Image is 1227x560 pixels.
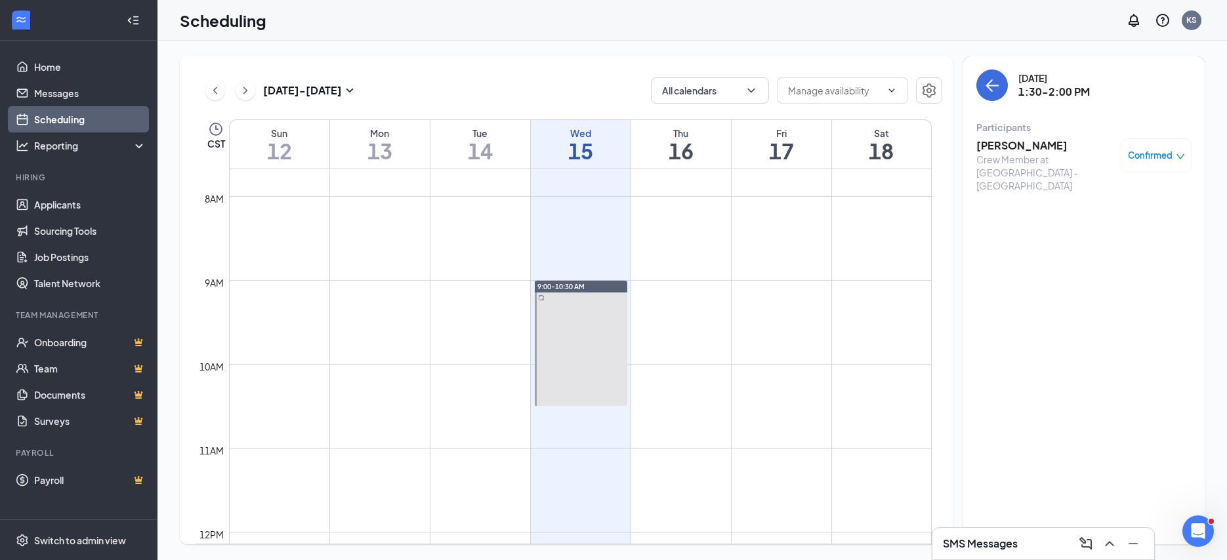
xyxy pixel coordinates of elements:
svg: ArrowLeft [984,77,1000,93]
div: Sun [230,127,329,140]
input: Manage availability [788,83,881,98]
span: Confirmed [1128,149,1173,162]
div: Switch to admin view [34,534,126,547]
a: October 17, 2025 [732,120,831,169]
a: DocumentsCrown [34,382,146,408]
svg: Settings [921,83,937,98]
svg: Settings [16,534,29,547]
svg: Analysis [16,139,29,152]
a: October 13, 2025 [330,120,430,169]
svg: ChevronDown [886,85,897,96]
button: ChevronRight [236,81,255,100]
div: Fri [732,127,831,140]
div: Wed [531,127,631,140]
h1: 18 [832,140,932,162]
button: ComposeMessage [1075,533,1096,554]
a: Sourcing Tools [34,218,146,244]
h3: [PERSON_NAME] [976,138,1114,153]
button: Settings [916,77,942,104]
button: All calendarsChevronDown [651,77,769,104]
div: 8am [202,191,226,206]
span: down [1176,152,1185,161]
a: Applicants [34,191,146,218]
h1: Scheduling [180,9,266,31]
h1: 12 [230,140,329,162]
div: Crew Member at [GEOGRAPHIC_DATA] - [GEOGRAPHIC_DATA] [976,153,1114,192]
svg: ComposeMessage [1078,536,1094,551]
a: October 18, 2025 [832,120,932,169]
a: PayrollCrown [34,467,146,493]
div: 12pm [197,527,226,542]
button: back-button [976,70,1008,101]
a: SurveysCrown [34,408,146,434]
button: Minimize [1123,533,1144,554]
svg: Clock [208,121,224,137]
button: ChevronLeft [205,81,225,100]
a: Talent Network [34,270,146,296]
iframe: Intercom live chat [1182,515,1214,547]
a: Home [34,54,146,80]
svg: ChevronLeft [209,83,222,98]
div: Hiring [16,172,144,183]
a: OnboardingCrown [34,329,146,355]
a: October 12, 2025 [230,120,329,169]
div: Mon [330,127,430,140]
h1: 13 [330,140,430,162]
svg: Collapse [127,14,140,27]
span: CST [207,137,225,150]
a: October 16, 2025 [631,120,731,169]
h3: SMS Messages [943,536,1018,551]
svg: WorkstreamLogo [14,13,28,26]
svg: Minimize [1125,536,1141,551]
svg: SmallChevronDown [342,83,358,98]
button: ChevronUp [1099,533,1120,554]
svg: ChevronRight [239,83,252,98]
a: TeamCrown [34,355,146,382]
svg: QuestionInfo [1155,12,1171,28]
div: 9am [202,275,226,290]
a: Scheduling [34,106,146,132]
a: Messages [34,80,146,106]
div: Participants [976,121,1192,134]
h1: 15 [531,140,631,162]
div: 11am [197,443,226,458]
div: [DATE] [1018,71,1090,85]
h1: 17 [732,140,831,162]
svg: Sync [538,294,545,301]
div: Reporting [34,139,147,152]
h1: 14 [430,140,530,162]
div: KS [1186,14,1197,26]
svg: Notifications [1126,12,1142,28]
div: Sat [832,127,932,140]
h3: 1:30-2:00 PM [1018,85,1090,99]
svg: ChevronUp [1102,536,1117,551]
h3: [DATE] - [DATE] [263,83,342,98]
div: Thu [631,127,731,140]
a: October 14, 2025 [430,120,530,169]
span: 9:00-10:30 AM [537,282,585,291]
div: Tue [430,127,530,140]
svg: ChevronDown [745,84,758,97]
a: Job Postings [34,244,146,270]
h1: 16 [631,140,731,162]
a: October 15, 2025 [531,120,631,169]
div: 10am [197,359,226,374]
div: Team Management [16,310,144,321]
div: Payroll [16,447,144,458]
